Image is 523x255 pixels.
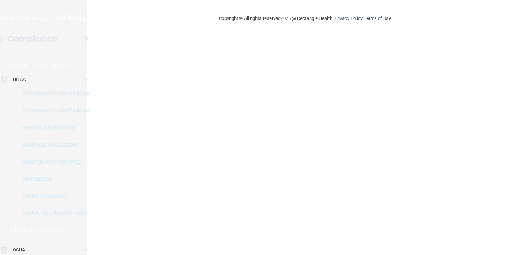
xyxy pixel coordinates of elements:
p: Report an Incident [5,124,102,131]
a: Terms of Use [364,16,391,21]
a: Privacy Policy [334,16,363,21]
p: HIPAA [10,61,28,69]
p: OSHA [10,226,27,234]
p: HIPAA Checklist [5,192,102,200]
p: OSHA [13,246,25,254]
div: Copyright © All rights reserved 2025 @ Rectangle Health | | [175,7,435,30]
p: Business Associates [5,141,102,148]
p: Emergency Planning [5,158,102,165]
p: Learn More! [31,226,69,234]
p: Documents and Policies [5,107,102,114]
p: HIPAA Risk Assessment [5,209,102,217]
p: Documents and Policies [5,90,102,97]
h4: Compliance [8,34,57,44]
p: Resources [5,175,102,182]
p: Learn More! [31,61,69,69]
p: HIPAA [13,75,26,84]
